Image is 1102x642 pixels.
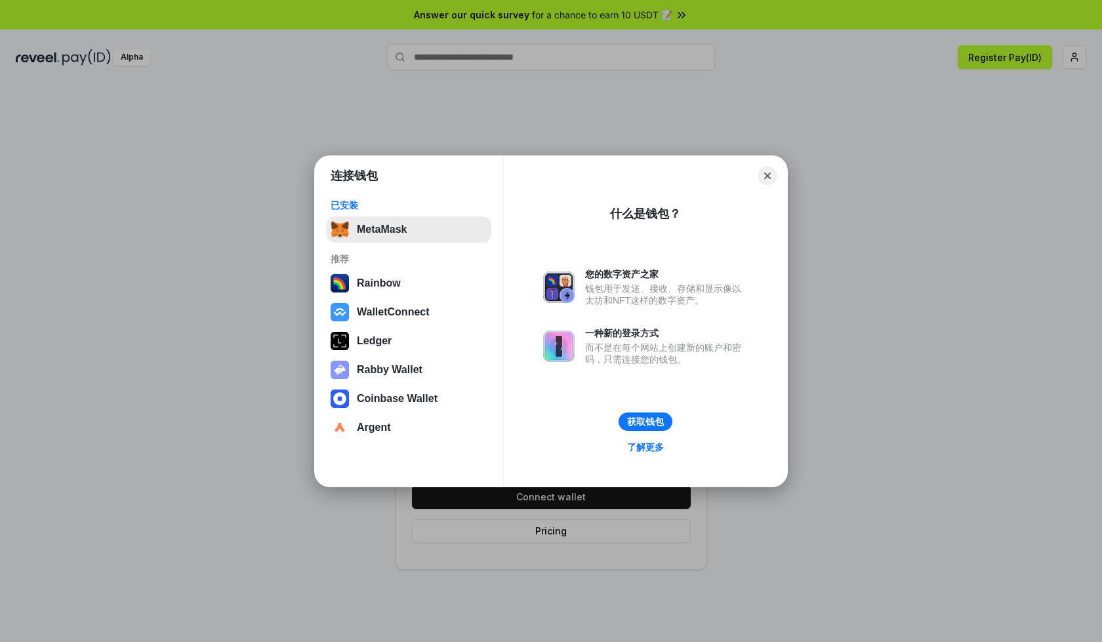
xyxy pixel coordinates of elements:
[331,332,349,350] img: svg+xml,%3Csvg%20xmlns%3D%22http%3A%2F%2Fwww.w3.org%2F2000%2Fsvg%22%20width%3D%2228%22%20height%3...
[331,418,349,437] img: svg+xml,%3Csvg%20width%3D%2228%22%20height%3D%2228%22%20viewBox%3D%220%200%2028%2028%22%20fill%3D...
[327,299,491,325] button: WalletConnect
[331,168,378,184] h1: 连接钱包
[331,253,487,265] div: 推荐
[619,412,672,431] button: 获取钱包
[585,327,748,339] div: 一种新的登录方式
[357,335,392,347] div: Ledger
[331,220,349,239] img: svg+xml,%3Csvg%20fill%3D%22none%22%20height%3D%2233%22%20viewBox%3D%220%200%2035%2033%22%20width%...
[543,331,575,362] img: svg+xml,%3Csvg%20xmlns%3D%22http%3A%2F%2Fwww.w3.org%2F2000%2Fsvg%22%20fill%3D%22none%22%20viewBox...
[331,303,349,321] img: svg+xml,%3Csvg%20width%3D%2228%22%20height%3D%2228%22%20viewBox%3D%220%200%2028%2028%22%20fill%3D...
[543,271,575,303] img: svg+xml,%3Csvg%20xmlns%3D%22http%3A%2F%2Fwww.w3.org%2F2000%2Fsvg%22%20fill%3D%22none%22%20viewBox...
[331,390,349,408] img: svg+xml,%3Csvg%20width%3D%2228%22%20height%3D%2228%22%20viewBox%3D%220%200%2028%2028%22%20fill%3D...
[357,364,422,376] div: Rabby Wallet
[327,216,491,243] button: MetaMask
[327,357,491,383] button: Rabby Wallet
[585,268,748,280] div: 您的数字资产之家
[627,416,664,428] div: 获取钱包
[357,224,407,235] div: MetaMask
[619,439,672,456] a: 了解更多
[327,386,491,412] button: Coinbase Wallet
[610,206,681,222] div: 什么是钱包？
[331,361,349,379] img: svg+xml,%3Csvg%20xmlns%3D%22http%3A%2F%2Fwww.w3.org%2F2000%2Fsvg%22%20fill%3D%22none%22%20viewBox...
[357,306,430,318] div: WalletConnect
[357,277,401,289] div: Rainbow
[758,167,777,185] button: Close
[331,274,349,292] img: svg+xml,%3Csvg%20width%3D%22120%22%20height%3D%22120%22%20viewBox%3D%220%200%20120%20120%22%20fil...
[357,422,391,433] div: Argent
[585,342,748,365] div: 而不是在每个网站上创建新的账户和密码，只需连接您的钱包。
[585,283,748,306] div: 钱包用于发送、接收、存储和显示像以太坊和NFT这样的数字资产。
[627,441,664,453] div: 了解更多
[327,414,491,441] button: Argent
[327,270,491,296] button: Rainbow
[331,199,487,211] div: 已安装
[327,328,491,354] button: Ledger
[357,393,438,405] div: Coinbase Wallet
